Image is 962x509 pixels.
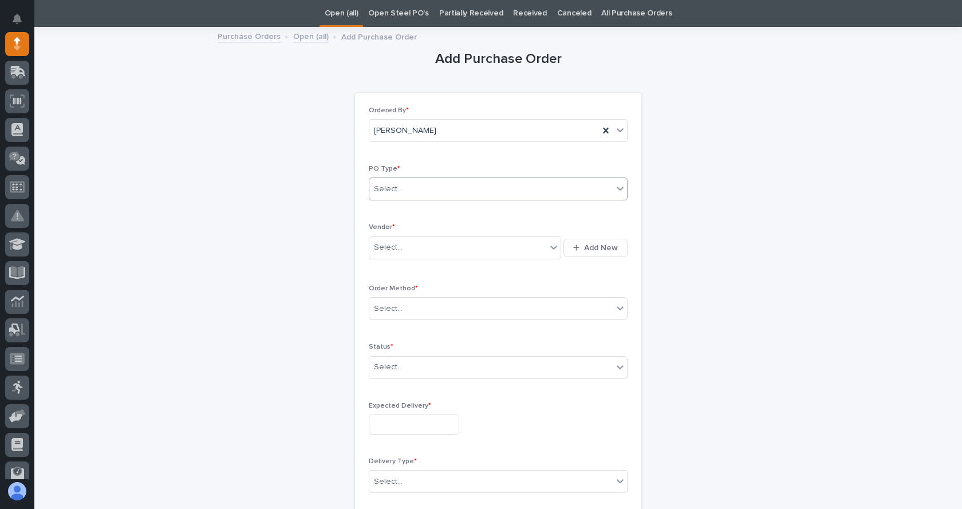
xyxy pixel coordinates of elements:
[374,183,403,195] div: Select...
[369,403,431,409] span: Expected Delivery
[563,239,628,257] button: Add New
[218,29,281,42] a: Purchase Orders
[5,7,29,31] button: Notifications
[355,51,641,68] h1: Add Purchase Order
[374,242,403,254] div: Select...
[369,224,395,231] span: Vendor
[293,29,329,42] a: Open (all)
[369,344,393,350] span: Status
[341,30,417,42] p: Add Purchase Order
[374,303,403,315] div: Select...
[369,285,418,292] span: Order Method
[374,125,436,137] span: [PERSON_NAME]
[14,14,29,32] div: Notifications
[374,476,403,488] div: Select...
[5,479,29,503] button: users-avatar
[374,361,403,373] div: Select...
[369,165,400,172] span: PO Type
[369,107,409,114] span: Ordered By
[369,458,417,465] span: Delivery Type
[584,243,618,253] span: Add New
